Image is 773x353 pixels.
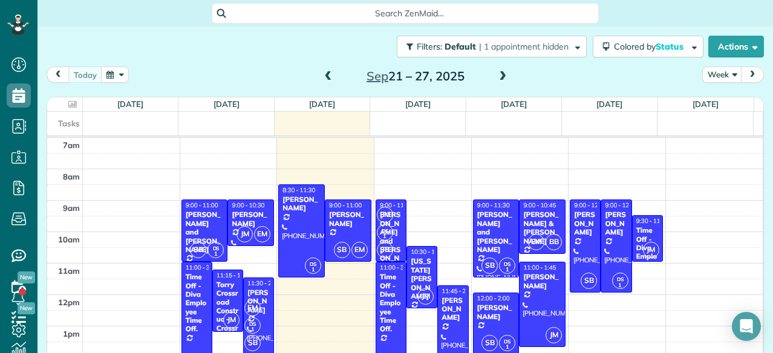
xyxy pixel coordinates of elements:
div: Time Off - Diva Employee Time Off. [379,273,403,334]
span: Tasks [58,118,80,128]
span: DS [213,245,220,251]
h2: 21 – 27, 2025 [340,70,491,83]
span: 9:00 - 10:45 [523,201,556,209]
span: 9:00 - 11:00 [186,201,218,209]
span: EM [254,226,270,242]
div: [US_STATE][PERSON_NAME] [410,257,434,300]
small: 1 [305,264,321,276]
button: Week [702,66,742,83]
span: 11:30 - 2:00 [247,279,280,287]
span: 11:00 - 3:00 [186,264,218,271]
span: SB [244,335,261,351]
a: [DATE] [117,99,143,109]
span: SB [190,242,206,258]
div: [PERSON_NAME] [573,210,597,236]
button: Actions [708,36,764,57]
span: DS [504,338,510,345]
span: 7am [63,140,80,150]
span: DS [310,261,316,267]
span: EM [377,207,393,223]
span: EM [244,300,261,316]
div: [PERSON_NAME] & [PERSON_NAME] [523,210,562,245]
a: [DATE] [309,99,335,109]
span: New [18,271,35,283]
span: 11:15 - 1:15 [217,271,249,279]
span: SB [334,242,350,258]
button: Filters: Default | 1 appointment hidden [397,36,587,57]
button: Colored byStatus [593,36,703,57]
div: Open Intercom Messenger [732,312,761,341]
span: Colored by [614,41,688,52]
span: 9am [63,203,80,213]
span: 8:30 - 11:30 [282,186,315,194]
a: [DATE] [693,99,719,109]
span: 1pm [63,329,80,338]
span: 11:00 - 3:00 [380,264,413,271]
span: 9:00 - 11:00 [329,201,362,209]
a: [DATE] [214,99,240,109]
a: [DATE] [596,99,622,109]
span: 9:00 - 11:30 [477,201,510,209]
div: [PERSON_NAME] [231,210,270,228]
div: [PERSON_NAME] [328,210,368,228]
span: 9:00 - 12:00 [574,201,607,209]
div: [PERSON_NAME] [523,273,562,290]
div: Time Off - Diva Employee Time Off. [636,226,659,287]
span: SB [581,273,597,289]
span: SB [481,335,498,351]
span: 11:45 - 2:45 [442,287,474,295]
small: 1 [208,248,223,260]
span: JM [223,312,240,328]
span: JM [236,226,253,242]
span: SB [481,257,498,274]
span: Status [656,41,685,52]
span: 9:00 - 10:30 [232,201,264,209]
small: 1 [245,324,260,335]
span: EM [528,234,544,250]
span: DS [382,227,388,234]
a: [DATE] [501,99,527,109]
a: [DATE] [405,99,431,109]
span: 8am [63,172,80,181]
span: 11:00 - 1:45 [523,264,556,271]
span: 12pm [58,297,80,307]
span: JM [546,327,562,343]
small: 1 [377,231,393,242]
button: today [68,66,102,83]
span: 9:30 - 11:00 [636,217,669,225]
small: 1 [500,342,515,353]
span: 10am [58,235,80,244]
span: DS [249,320,256,327]
button: prev [47,66,70,83]
span: Sep [367,68,388,83]
a: Filters: Default | 1 appointment hidden [391,36,587,57]
small: 1 [500,264,515,276]
div: [PERSON_NAME] [282,195,321,213]
span: Filters: [417,41,442,52]
span: BB [546,234,562,250]
div: [PERSON_NAME] [247,288,270,314]
span: 9:00 - 11:00 [380,201,413,209]
span: JM [417,288,434,305]
small: 1 [613,280,628,291]
div: Time Off - Diva Employee Time Off. [185,273,209,334]
div: [PERSON_NAME] [604,210,628,236]
span: 12:00 - 2:00 [477,294,510,302]
span: JM [643,242,659,258]
span: DS [617,276,624,282]
span: 10:30 - 12:30 [411,248,447,256]
span: 9:00 - 12:00 [605,201,638,209]
span: EM [351,242,368,258]
div: [PERSON_NAME] [477,303,516,321]
button: next [741,66,764,83]
span: | 1 appointment hidden [479,41,569,52]
div: [PERSON_NAME] [441,296,465,322]
span: DS [504,261,510,267]
span: SB [377,242,393,258]
span: Default [445,41,477,52]
span: 11am [58,266,80,276]
div: [PERSON_NAME] and [PERSON_NAME] [477,210,516,254]
div: [PERSON_NAME] and [PERSON_NAME] [185,210,224,254]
